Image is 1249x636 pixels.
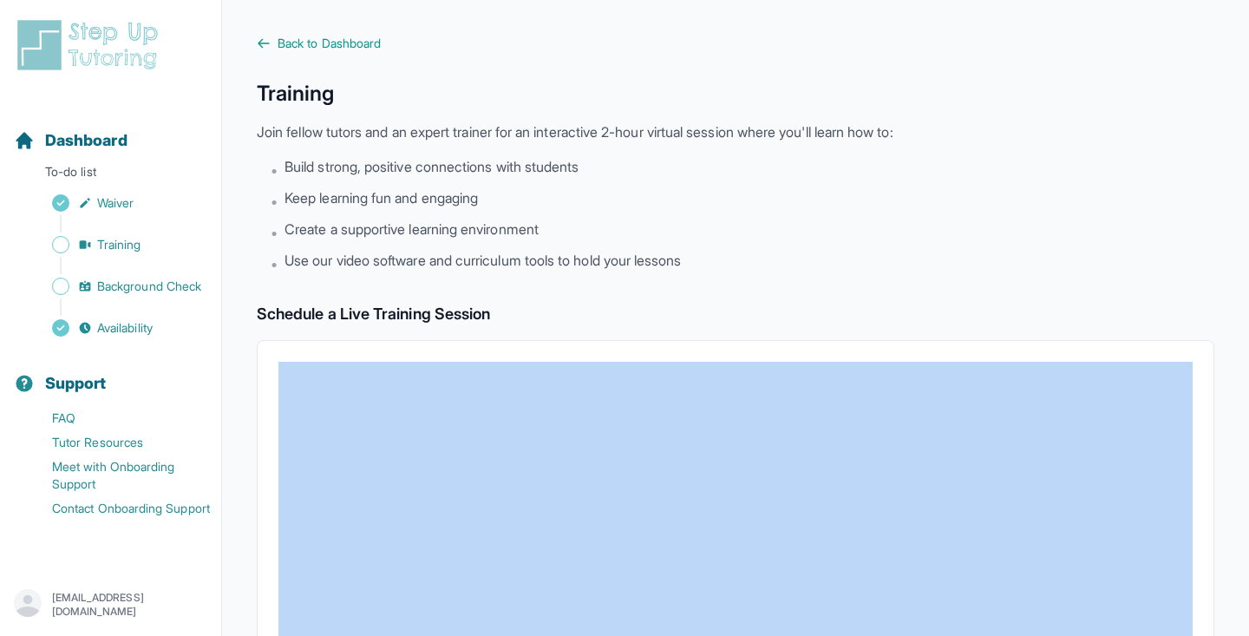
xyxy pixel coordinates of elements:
span: • [271,253,278,274]
span: Availability [97,319,153,337]
img: logo [14,17,168,73]
p: To-do list [7,163,214,187]
span: • [271,222,278,243]
span: Back to Dashboard [278,35,381,52]
span: • [271,191,278,212]
p: [EMAIL_ADDRESS][DOMAIN_NAME] [52,591,207,619]
a: Meet with Onboarding Support [14,455,221,496]
span: Support [45,371,107,396]
span: Use our video software and curriculum tools to hold your lessons [284,250,681,271]
a: Availability [14,316,221,340]
h2: Schedule a Live Training Session [257,302,1214,326]
a: Tutor Resources [14,430,221,455]
a: FAQ [14,406,221,430]
span: Keep learning fun and engaging [284,187,478,208]
span: Create a supportive learning environment [284,219,539,239]
a: Back to Dashboard [257,35,1214,52]
span: Background Check [97,278,201,295]
a: Training [14,233,221,257]
span: Waiver [97,194,134,212]
button: Support [7,344,214,403]
span: Build strong, positive connections with students [284,156,579,177]
h1: Training [257,80,1214,108]
button: [EMAIL_ADDRESS][DOMAIN_NAME] [14,589,207,620]
a: Waiver [14,191,221,215]
a: Contact Onboarding Support [14,496,221,521]
p: Join fellow tutors and an expert trainer for an interactive 2-hour virtual session where you'll l... [257,121,1214,142]
button: Dashboard [7,101,214,160]
span: Training [97,236,141,253]
span: Dashboard [45,128,128,153]
a: Dashboard [14,128,128,153]
a: Background Check [14,274,221,298]
span: • [271,160,278,180]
